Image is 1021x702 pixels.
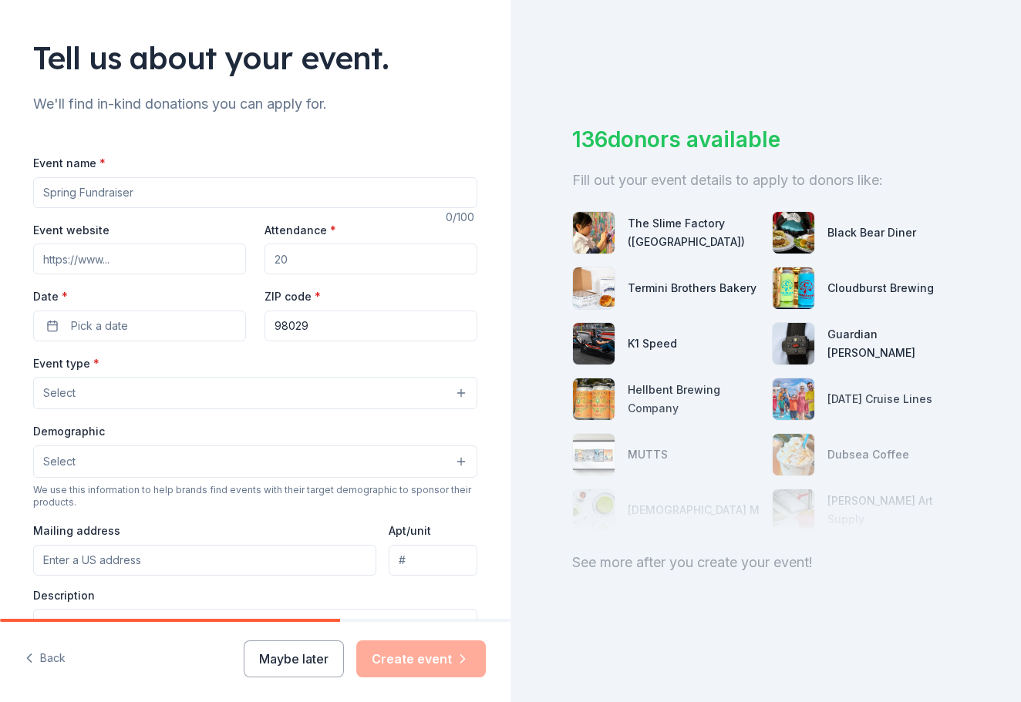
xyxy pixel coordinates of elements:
img: photo for Guardian Angel Device [773,323,814,364]
button: Maybe later [244,640,344,677]
input: https://www... [33,244,246,274]
label: Attendance [265,223,336,238]
button: Select [33,445,477,478]
label: ZIP code [265,289,321,304]
label: Demographic [33,424,105,439]
img: photo for Black Bear Diner [773,212,814,254]
div: Black Bear Diner [827,223,916,242]
button: Select [33,377,477,409]
div: Guardian [PERSON_NAME] [827,325,959,362]
div: Tell us about your event. [33,36,477,79]
input: Enter a US address [33,545,376,576]
button: Pick a date [33,311,246,341]
div: Cloudburst Brewing [827,279,934,297]
div: See more after you create your event! [572,550,959,575]
div: We use this information to help brands find events with their target demographic to sponsor their... [33,484,477,509]
span: Pick a date [71,317,128,335]
div: K1 Speed [628,334,677,353]
div: We'll find in-kind donations you can apply for. [33,92,477,116]
div: 0 /100 [446,208,477,227]
div: The Slime Factory ([GEOGRAPHIC_DATA]) [628,214,760,251]
label: Description [33,588,95,603]
input: Spring Fundraiser [33,177,477,208]
input: 20 [265,244,477,274]
div: Fill out your event details to apply to donors like: [572,168,959,193]
label: Apt/unit [389,523,431,539]
img: photo for K1 Speed [573,323,615,364]
input: 12345 (U.S. only) [265,311,477,341]
span: Select [43,452,76,471]
button: Back [25,643,66,675]
img: photo for Termini Brothers Bakery [573,267,615,309]
span: Select [43,384,76,402]
label: Date [33,289,246,304]
label: Event website [33,223,110,238]
div: 136 donors available [572,123,959,156]
div: Termini Brothers Bakery [628,279,756,297]
label: Event name [33,156,106,171]
label: Event type [33,356,99,371]
img: photo for Cloudburst Brewing [773,267,814,309]
input: # [389,545,477,576]
img: photo for The Slime Factory (Bellevue) [573,212,615,254]
label: Mailing address [33,523,120,539]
